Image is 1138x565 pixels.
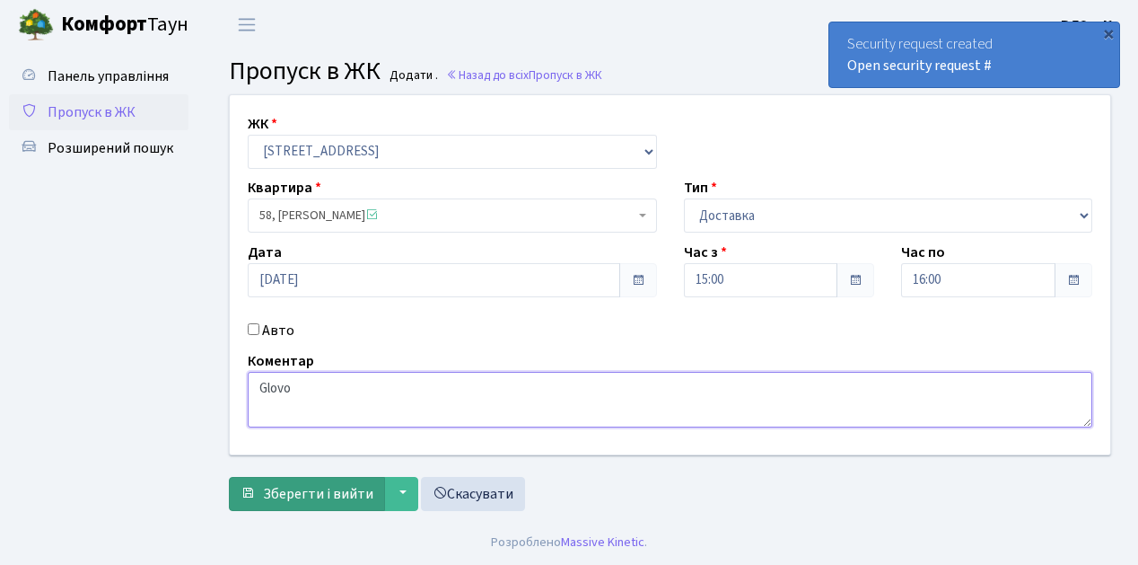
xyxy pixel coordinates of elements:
[561,533,644,552] a: Massive Kinetic
[847,56,992,75] a: Open security request #
[248,199,657,233] span: 58, Железков Станіслав Андрійович <span class='la la-check-square text-success'></span>
[684,242,727,263] label: Час з
[229,477,385,511] button: Зберегти і вийти
[248,177,321,199] label: Квартира
[386,68,438,84] small: Додати .
[263,484,373,504] span: Зберегти і вийти
[1099,24,1117,42] div: ×
[491,533,647,552] div: Розроблено .
[61,10,147,39] b: Комфорт
[901,242,945,263] label: Час по
[684,177,717,199] label: Тип
[48,138,173,158] span: Розширений пошук
[829,22,1119,87] div: Security request created
[229,53,381,89] span: Пропуск в ЖК
[248,242,282,263] label: Дата
[262,320,294,341] label: Авто
[9,130,188,166] a: Розширений пошук
[421,477,525,511] a: Скасувати
[446,66,602,84] a: Назад до всіхПропуск в ЖК
[529,66,602,84] span: Пропуск в ЖК
[9,58,188,94] a: Панель управління
[18,7,54,43] img: logo.png
[259,207,635,225] span: 58, Железков Станіслав Андрійович <span class='la la-check-square text-success'></span>
[224,10,269,40] button: Переключити навігацію
[48,102,136,122] span: Пропуск в ЖК
[248,350,314,372] label: Коментар
[9,94,188,130] a: Пропуск в ЖК
[1061,15,1116,35] b: ВЛ2 -. К.
[1061,14,1116,36] a: ВЛ2 -. К.
[61,10,188,40] span: Таун
[48,66,169,86] span: Панель управління
[248,113,277,135] label: ЖК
